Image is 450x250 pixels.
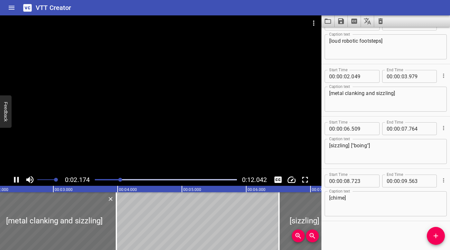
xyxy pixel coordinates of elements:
text: 00:07.000 [312,187,330,192]
input: 00 [329,122,335,135]
input: 07 [401,122,408,135]
input: 00 [337,175,343,187]
button: Extract captions from video [348,15,361,27]
textarea: [chime] [329,195,442,213]
div: Delete Cue [106,195,114,203]
svg: Save captions to file [337,17,345,25]
button: Play/Pause [10,174,22,186]
span: . [408,70,409,83]
input: 00 [387,70,393,83]
input: 03 [401,70,408,83]
input: 563 [409,175,432,187]
span: . [350,70,351,83]
button: Change Playback Speed [285,174,298,186]
button: Clear captions [374,15,387,27]
span: : [343,70,344,83]
span: . [408,175,409,187]
span: : [343,122,344,135]
span: : [400,122,401,135]
svg: Load captions from file [324,17,332,25]
input: 723 [351,175,375,187]
span: : [393,70,394,83]
div: Cue Options [439,120,447,136]
svg: Extract captions from video [350,17,358,25]
button: Load captions from file [321,15,335,27]
input: 08 [344,175,350,187]
div: Cue Options [439,67,447,84]
button: Video Options [306,15,321,31]
span: . [408,122,409,135]
button: Delete [106,195,115,203]
text: 00:04.000 [119,187,137,192]
button: Toggle captions [272,174,284,186]
span: : [335,122,337,135]
input: 00 [329,175,335,187]
input: 509 [351,122,375,135]
span: : [335,175,337,187]
span: : [343,175,344,187]
span: 0:12.042 [242,176,267,184]
span: : [393,175,394,187]
span: Set video volume [54,178,58,182]
button: Save captions to file [335,15,348,27]
input: 09 [401,175,408,187]
span: . [350,175,351,187]
span: : [393,122,394,135]
text: 00:03.000 [55,187,73,192]
span: : [335,70,337,83]
input: 049 [351,70,375,83]
span: : [400,175,401,187]
input: 06 [344,122,350,135]
input: 00 [387,122,393,135]
input: 00 [329,70,335,83]
span: . [350,122,351,135]
h6: VTT Creator [36,3,71,13]
button: Translate captions [361,15,374,27]
input: 00 [394,175,400,187]
input: 00 [337,70,343,83]
input: 00 [394,70,400,83]
button: Toggle fullscreen [299,174,311,186]
button: Zoom Out [306,229,319,242]
div: Play progress [95,179,237,180]
text: 00:06.000 [248,187,265,192]
input: 00 [394,122,400,135]
button: Add Cue [427,227,445,245]
text: 00:05.000 [183,187,201,192]
textarea: [metal clanking and sizzling] [329,90,442,108]
textarea: [loud robotic footsteps] [329,38,442,56]
button: Cue Options [439,72,448,80]
button: Cue Options [439,124,448,132]
button: Zoom In [292,229,305,242]
span: : [400,70,401,83]
input: 00 [337,122,343,135]
input: 02 [344,70,350,83]
button: Cue Options [439,176,448,185]
span: 0:02.174 [65,176,90,184]
input: 00 [387,175,393,187]
button: Toggle mute [24,174,36,186]
textarea: [sizzling] ["boing"] [329,142,442,161]
input: 764 [409,122,432,135]
input: 979 [409,70,432,83]
div: Cue Options [439,172,447,189]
